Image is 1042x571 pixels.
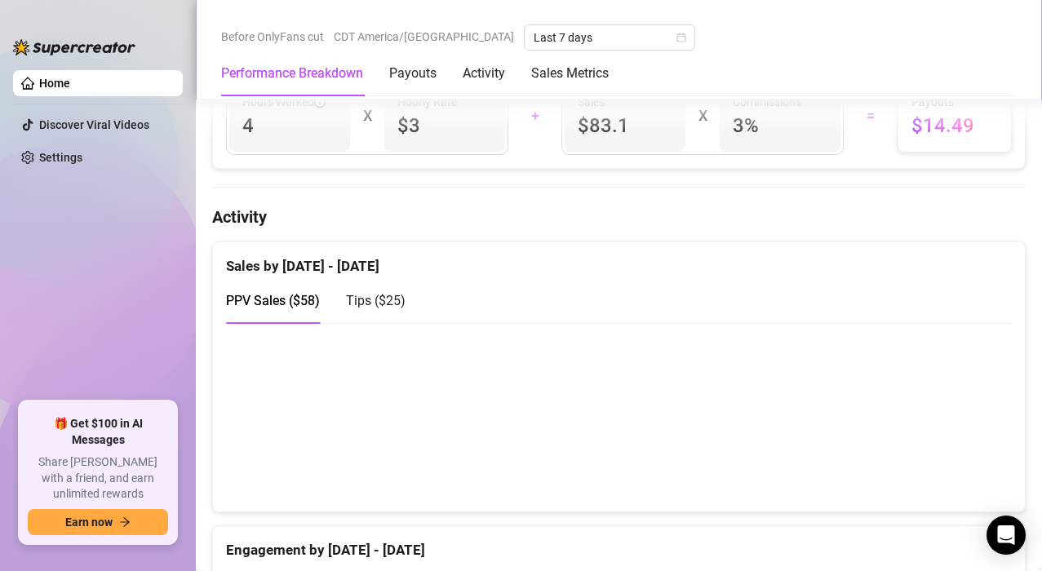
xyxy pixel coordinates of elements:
[28,509,168,535] button: Earn nowarrow-right
[397,113,492,139] span: $3
[733,113,827,139] span: 3 %
[334,24,514,49] span: CDT America/[GEOGRAPHIC_DATA]
[221,24,324,49] span: Before OnlyFans cut
[987,516,1026,555] div: Open Intercom Messenger
[698,103,707,129] div: X
[463,64,505,83] div: Activity
[346,293,406,308] span: Tips ( $25 )
[65,516,113,529] span: Earn now
[226,526,1012,561] div: Engagement by [DATE] - [DATE]
[531,64,609,83] div: Sales Metrics
[28,454,168,502] span: Share [PERSON_NAME] with a friend, and earn unlimited rewards
[363,103,371,129] div: X
[242,93,326,111] span: Hours Worked
[212,206,1026,228] h4: Activity
[911,93,999,111] span: Payouts
[534,25,685,50] span: Last 7 days
[578,93,672,111] span: Sales
[314,96,326,108] span: info-circle
[119,516,131,528] span: arrow-right
[39,151,82,164] a: Settings
[676,33,686,42] span: calendar
[221,64,363,83] div: Performance Breakdown
[13,39,135,55] img: logo-BBDzfeDw.svg
[226,293,320,308] span: PPV Sales ( $58 )
[518,103,552,129] div: +
[397,93,457,111] article: Hourly Rate
[733,93,801,111] article: Commissions
[389,64,437,83] div: Payouts
[28,416,168,448] span: 🎁 Get $100 in AI Messages
[854,103,887,129] div: =
[911,113,999,139] span: $14.49
[39,77,70,90] a: Home
[578,113,672,139] span: $83.1
[39,118,149,131] a: Discover Viral Videos
[242,113,337,139] span: 4
[226,242,1012,277] div: Sales by [DATE] - [DATE]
